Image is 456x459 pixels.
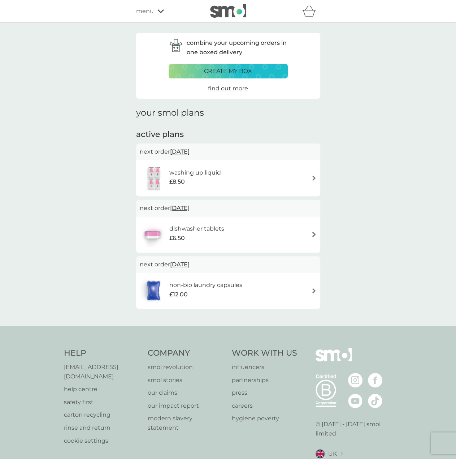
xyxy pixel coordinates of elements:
h6: dishwasher tablets [169,224,224,233]
p: create my box [204,67,252,76]
h4: Company [148,348,225,359]
img: select a new location [340,452,343,456]
a: carton recycling [64,410,141,420]
a: hygiene poverty [232,414,297,423]
p: next order [140,260,317,269]
span: £8.50 [169,177,185,186]
span: [DATE] [170,145,190,159]
img: UK flag [316,449,325,458]
a: careers [232,401,297,411]
h1: your smol plans [136,108,320,118]
img: dishwasher tablets [140,222,165,247]
h6: non-bio laundry capsules [169,280,242,290]
h2: active plans [136,129,320,140]
img: arrow right [311,288,317,293]
img: washing up liquid [140,166,169,191]
span: find out more [208,85,248,92]
button: create my box [169,64,288,78]
a: rinse and return [64,423,141,433]
a: partnerships [232,376,297,385]
a: [EMAIL_ADDRESS][DOMAIN_NAME] [64,363,141,381]
span: UK [328,449,337,459]
span: £6.50 [169,233,184,243]
img: arrow right [311,232,317,237]
img: smol [210,4,246,18]
p: next order [140,147,317,156]
h4: Help [64,348,141,359]
div: basket [302,4,320,18]
p: next order [140,203,317,213]
a: influencers [232,363,297,372]
span: [DATE] [170,257,190,271]
a: help centre [64,385,141,394]
span: menu [136,7,154,16]
img: non-bio laundry capsules [140,278,167,303]
a: modern slavery statement [148,414,225,432]
img: visit the smol Youtube page [348,394,362,408]
p: combine your upcoming orders in one boxed delivery [187,38,288,57]
img: smol [316,348,352,372]
h6: washing up liquid [169,168,221,177]
a: cookie settings [64,436,141,446]
img: visit the smol Tiktok page [368,394,382,408]
a: our claims [148,388,225,398]
a: safety first [64,398,141,407]
a: press [232,388,297,398]
img: visit the smol Facebook page [368,373,382,387]
span: £12.00 [169,290,187,299]
a: find out more [208,84,248,93]
h4: Work With Us [232,348,297,359]
a: our impact report [148,401,225,411]
img: visit the smol Instagram page [348,373,362,387]
p: © [DATE] - [DATE] smol limited [316,420,392,438]
img: arrow right [311,175,317,181]
span: [DATE] [170,201,190,215]
a: smol revolution [148,363,225,372]
a: smol stories [148,376,225,385]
